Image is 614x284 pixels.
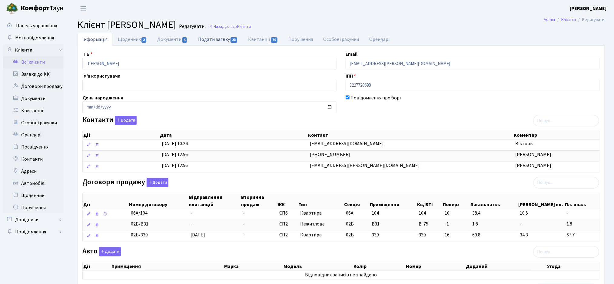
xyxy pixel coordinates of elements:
th: Дата [159,131,308,139]
th: Приміщення [111,262,224,271]
label: Повідомлення про борг [350,94,402,102]
a: Додати [145,177,168,187]
input: Пошук... [533,115,599,126]
span: [DATE] 10:24 [162,140,188,147]
a: Договори продажу [3,80,64,92]
a: Контакти [3,153,64,165]
label: Ім'я користувача [82,72,121,80]
th: Коментар [513,131,599,139]
span: [EMAIL_ADDRESS][PERSON_NAME][DOMAIN_NAME] [310,162,420,169]
span: 79 [271,37,278,43]
a: Клієнти [562,16,576,23]
th: Секція [344,193,369,209]
a: Автомобілі [3,177,64,189]
span: 10.5 [520,210,562,217]
a: Повідомлення [3,226,64,238]
span: Нежитлове [300,221,341,228]
label: Контакти [82,116,137,125]
a: Назад до всіхКлієнти [209,24,251,29]
b: Комфорт [21,3,50,13]
span: - [243,210,245,216]
small: Редагувати . [178,24,206,29]
a: Додати [113,115,137,125]
span: Мої повідомлення [15,35,54,41]
th: Марка [224,262,283,271]
th: Кв, БТІ [417,193,442,209]
span: 104 [372,210,379,216]
span: 104 [419,210,440,217]
span: 02Б/В31 [131,221,148,227]
span: [DATE] [191,232,205,238]
a: Заявки до КК [3,68,64,80]
span: Панель управління [16,22,57,29]
a: Мої повідомлення [3,32,64,44]
span: 02Б [346,221,354,227]
a: Квитанції [3,105,64,117]
span: Квартира [300,232,341,239]
span: [EMAIL_ADDRESS][DOMAIN_NAME] [310,140,384,147]
a: Всі клієнти [3,56,64,68]
span: Квартира [300,210,341,217]
th: Дії [83,131,159,139]
span: 67.7 [567,232,597,239]
span: 2 [141,37,146,43]
th: Номер [406,262,466,271]
span: 02Б/339 [131,232,148,238]
span: [PERSON_NAME] [516,151,552,158]
span: 4 [182,37,187,43]
span: [DATE] 12:56 [162,162,188,169]
a: Панель управління [3,20,64,32]
th: [PERSON_NAME] пл. [518,193,564,209]
span: В-75 [419,221,440,228]
label: Авто [82,247,121,256]
a: Інформація [77,33,113,46]
span: Таун [21,3,64,14]
th: Приміщення [369,193,417,209]
a: Особові рахунки [318,33,364,46]
input: Пошук... [533,246,599,258]
span: [PHONE_NUMBER] [310,151,350,158]
a: Щоденник [3,189,64,202]
a: Посвідчення [3,141,64,153]
label: ПІБ [82,51,93,58]
a: Особові рахунки [3,117,64,129]
nav: breadcrumb [535,13,614,26]
a: Орендарі [364,33,395,46]
span: 69.8 [473,232,515,239]
a: Подати заявку [193,33,243,45]
span: 06А/104 [131,210,148,216]
th: Поверх [442,193,470,209]
span: 23 [231,37,237,43]
th: Номер договору [128,193,188,209]
span: 1.8 [567,221,597,228]
span: - [243,232,245,238]
a: Порушення [3,202,64,214]
span: 38.4 [473,210,515,217]
span: 06А [346,210,353,216]
a: Додати [98,246,121,257]
th: ЖК [277,193,298,209]
label: ІПН [346,72,356,80]
span: Вікторія [516,140,534,147]
input: Пошук... [533,177,599,189]
label: Договори продажу [82,178,168,187]
span: СП6 [279,210,295,217]
span: СП2 [279,221,295,228]
span: -1 [445,221,468,228]
span: [PERSON_NAME] [516,162,552,169]
span: СП2 [279,232,295,239]
th: Угода [546,262,599,271]
span: - [191,210,193,216]
button: Авто [99,247,121,256]
a: Admin [544,16,555,23]
a: Орендарі [3,129,64,141]
a: Документи [152,33,193,46]
a: Адреси [3,165,64,177]
span: 339 [372,232,379,238]
span: - [191,221,193,227]
button: Переключити навігацію [76,3,91,13]
a: [PERSON_NAME] [570,5,607,12]
label: Email [346,51,357,58]
label: День народження [82,94,123,102]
